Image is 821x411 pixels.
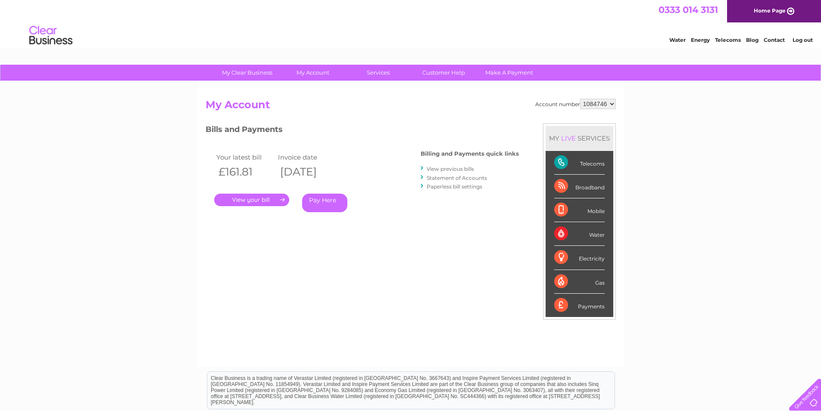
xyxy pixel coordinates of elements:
[277,65,348,81] a: My Account
[659,4,718,15] a: 0333 014 3131
[474,65,545,81] a: Make A Payment
[793,37,813,43] a: Log out
[554,175,605,198] div: Broadband
[206,99,616,115] h2: My Account
[554,294,605,317] div: Payments
[427,183,482,190] a: Paperless bill settings
[343,65,414,81] a: Services
[212,65,283,81] a: My Clear Business
[554,151,605,175] div: Telecoms
[669,37,686,43] a: Water
[276,163,338,181] th: [DATE]
[29,22,73,49] img: logo.png
[764,37,785,43] a: Contact
[214,163,276,181] th: £161.81
[214,151,276,163] td: Your latest bill
[206,123,519,138] h3: Bills and Payments
[427,166,474,172] a: View previous bills
[746,37,759,43] a: Blog
[546,126,613,151] div: MY SERVICES
[276,151,338,163] td: Invoice date
[691,37,710,43] a: Energy
[302,194,347,212] a: Pay Here
[535,99,616,109] div: Account number
[207,5,615,42] div: Clear Business is a trading name of Verastar Limited (registered in [GEOGRAPHIC_DATA] No. 3667643...
[554,270,605,294] div: Gas
[559,134,578,142] div: LIVE
[715,37,741,43] a: Telecoms
[214,194,289,206] a: .
[554,222,605,246] div: Water
[554,198,605,222] div: Mobile
[421,151,519,157] h4: Billing and Payments quick links
[408,65,479,81] a: Customer Help
[427,175,487,181] a: Statement of Accounts
[554,246,605,270] div: Electricity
